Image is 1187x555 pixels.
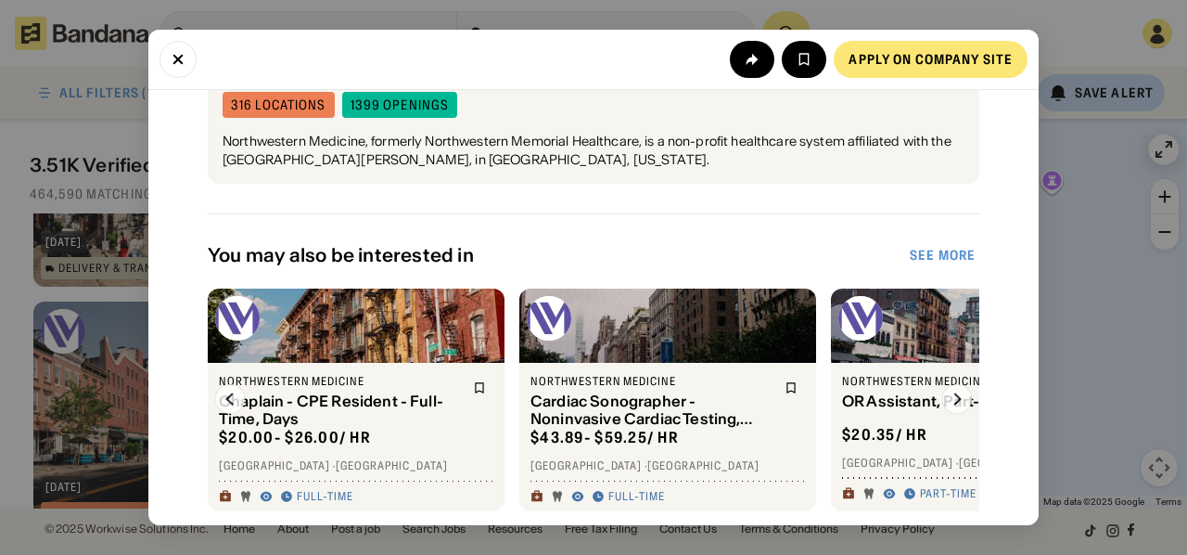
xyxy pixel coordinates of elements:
img: Northwestern Medicine logo [527,296,571,341]
div: OR Assistant, Part-time, Rotating [842,393,1085,410]
img: Northwestern Medicine logo [838,296,883,341]
div: See more [910,249,976,262]
div: [GEOGRAPHIC_DATA] · [GEOGRAPHIC_DATA] [530,458,805,473]
div: $ 20.00 - $26.00 / hr [219,428,371,447]
div: Northwestern Medicine [842,374,1085,389]
div: Northwestern Medicine, formerly Northwestern Memorial Healthcare, is a non-profit healthcare syst... [223,133,964,169]
img: Northwestern Medicine logo [215,296,260,341]
div: Northwestern Medicine [219,374,462,389]
div: [GEOGRAPHIC_DATA] · [GEOGRAPHIC_DATA] [842,456,1117,471]
button: Close [160,41,197,78]
div: Apply on company site [849,53,1013,66]
div: Full-time [297,489,353,504]
div: [GEOGRAPHIC_DATA] · [GEOGRAPHIC_DATA] [219,458,493,473]
div: Full-time [608,489,665,504]
div: 316 locations [231,98,326,111]
div: You may also be interested in [208,244,906,266]
img: Left Arrow [215,384,245,414]
div: Cardiac Sonographer - Noninvasive Cardiac Testing, Full-Time, Days ($15,000 Sign-On Bonus) [530,393,773,428]
div: Chaplain - CPE Resident - Full-Time, Days [219,393,462,428]
div: 1399 openings [351,98,450,111]
div: Part-time [920,486,976,501]
div: $ 20.35 / hr [842,425,927,445]
img: Right Arrow [942,384,972,414]
div: Northwestern Medicine [530,374,773,389]
div: $ 43.89 - $59.25 / hr [530,428,679,447]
